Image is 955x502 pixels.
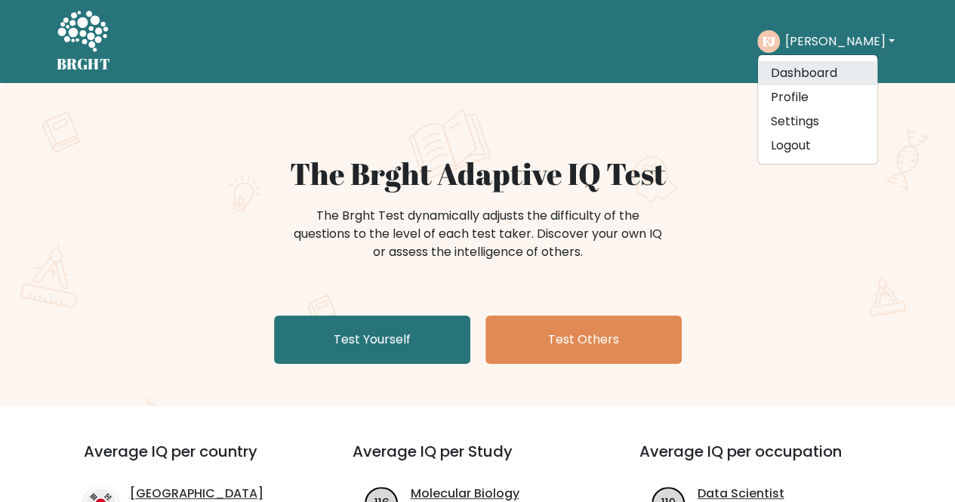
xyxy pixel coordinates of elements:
a: Settings [758,109,877,134]
h3: Average IQ per country [84,442,298,479]
text: FJ [762,32,775,50]
h3: Average IQ per Study [353,442,603,479]
button: [PERSON_NAME] [780,32,898,51]
div: The Brght Test dynamically adjusts the difficulty of the questions to the level of each test take... [289,207,667,261]
a: Logout [758,134,877,158]
a: BRGHT [57,6,111,77]
a: Profile [758,85,877,109]
a: Test Others [485,316,682,364]
h1: The Brght Adaptive IQ Test [109,156,846,192]
h3: Average IQ per occupation [639,442,890,479]
a: Dashboard [758,61,877,85]
a: Test Yourself [274,316,470,364]
h5: BRGHT [57,55,111,73]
